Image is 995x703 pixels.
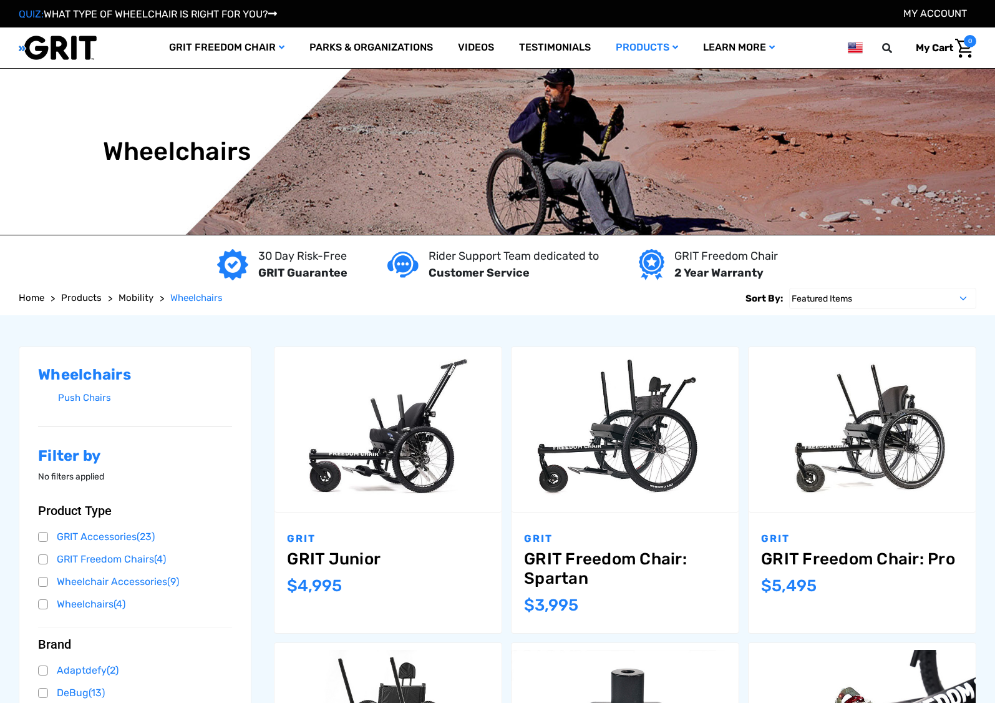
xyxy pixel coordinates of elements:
[114,598,125,610] span: (4)
[137,531,155,543] span: (23)
[38,661,232,680] a: Adaptdefy(2)
[258,266,347,280] strong: GRIT Guarantee
[119,292,153,303] span: Mobility
[89,687,105,699] span: (13)
[103,137,251,167] h1: Wheelchairs
[524,596,578,615] span: $3,995
[119,291,153,305] a: Mobility
[287,576,342,596] span: $4,995
[38,684,232,702] a: DeBug(13)
[61,292,102,303] span: Products
[38,503,112,518] span: Product Type
[964,35,976,47] span: 0
[38,595,232,614] a: Wheelchairs(4)
[19,292,44,303] span: Home
[170,292,223,303] span: Wheelchairs
[107,664,119,676] span: (2)
[429,248,599,265] p: Rider Support Team dedicated to
[524,549,726,588] a: GRIT Freedom Chair: Spartan,$3,995.00
[170,291,223,305] a: Wheelchairs
[258,248,347,265] p: 30 Day Risk-Free
[761,549,963,569] a: GRIT Freedom Chair: Pro,$5,495.00
[19,35,97,61] img: GRIT All-Terrain Wheelchair and Mobility Equipment
[58,389,232,407] a: Push Chairs
[512,353,739,505] img: GRIT Freedom Chair: Spartan
[674,248,778,265] p: GRIT Freedom Chair
[157,27,297,68] a: GRIT Freedom Chair
[906,35,976,61] a: Cart with 0 items
[745,288,783,309] label: Sort By:
[38,637,232,652] button: Brand
[445,27,507,68] a: Videos
[749,347,976,512] a: GRIT Freedom Chair: Pro,$5,495.00
[19,291,44,305] a: Home
[38,470,232,483] p: No filters applied
[287,549,489,569] a: GRIT Junior,$4,995.00
[749,353,976,505] img: GRIT Freedom Chair Pro: the Pro model shown including contoured Invacare Matrx seatback, Spinergy...
[38,573,232,591] a: Wheelchair Accessories(9)
[848,40,863,56] img: us.png
[167,576,179,587] span: (9)
[903,7,967,19] a: Account
[761,576,817,596] span: $5,495
[297,27,445,68] a: Parks & Organizations
[287,531,489,546] p: GRIT
[217,249,248,280] img: GRIT Guarantee
[507,27,603,68] a: Testimonials
[38,550,232,569] a: GRIT Freedom Chairs(4)
[38,637,71,652] span: Brand
[512,347,739,512] a: GRIT Freedom Chair: Spartan,$3,995.00
[387,252,419,277] img: Customer service
[61,291,102,305] a: Products
[19,8,277,20] a: QUIZ:WHAT TYPE OF WHEELCHAIR IS RIGHT FOR YOU?
[274,347,502,512] a: GRIT Junior,$4,995.00
[38,503,232,518] button: Product Type
[761,531,963,546] p: GRIT
[674,266,764,280] strong: 2 Year Warranty
[603,27,691,68] a: Products
[524,531,726,546] p: GRIT
[19,8,44,20] span: QUIZ:
[38,447,232,465] h2: Filter by
[691,27,787,68] a: Learn More
[916,42,953,54] span: My Cart
[429,266,530,280] strong: Customer Service
[274,353,502,505] img: GRIT Junior: GRIT Freedom Chair all terrain wheelchair engineered specifically for kids
[154,553,166,565] span: (4)
[38,528,232,546] a: GRIT Accessories(23)
[639,249,664,280] img: Year warranty
[955,39,973,58] img: Cart
[888,35,906,61] input: Search
[38,366,232,384] h2: Wheelchairs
